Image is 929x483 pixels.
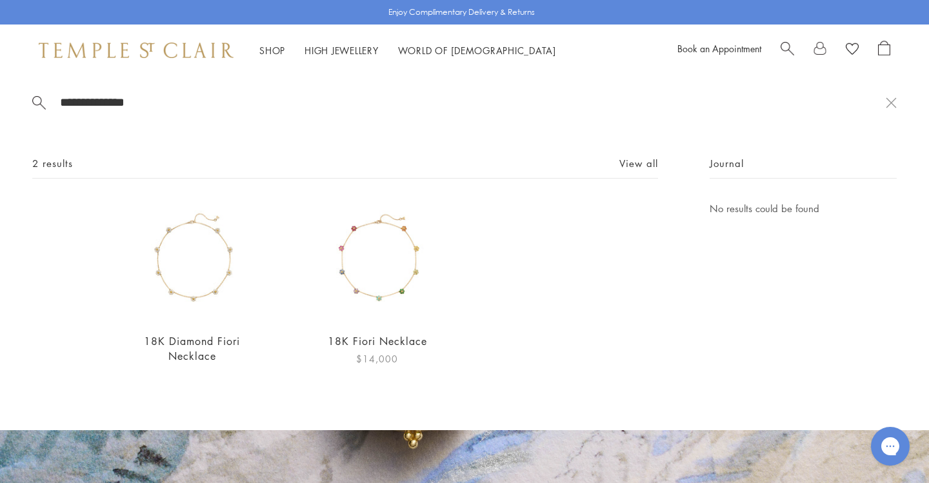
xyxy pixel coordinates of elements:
[259,44,285,57] a: ShopShop
[328,334,427,348] a: 18K Fiori Necklace
[259,43,556,59] nav: Main navigation
[781,41,794,60] a: Search
[32,155,73,172] span: 2 results
[305,44,379,57] a: High JewelleryHigh Jewellery
[710,155,744,172] span: Journal
[356,351,398,366] span: $14,000
[619,156,658,170] a: View all
[317,201,437,321] img: 18K Fiori Necklace
[398,44,556,57] a: World of [DEMOGRAPHIC_DATA]World of [DEMOGRAPHIC_DATA]
[864,422,916,470] iframe: Gorgias live chat messenger
[710,201,897,217] p: No results could be found
[677,42,761,55] a: Book an Appointment
[39,43,234,58] img: Temple St. Clair
[846,41,859,60] a: View Wishlist
[132,201,252,321] img: N31810-FIORI
[388,6,535,19] p: Enjoy Complimentary Delivery & Returns
[144,334,240,363] a: 18K Diamond Fiori Necklace
[878,41,890,60] a: Open Shopping Bag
